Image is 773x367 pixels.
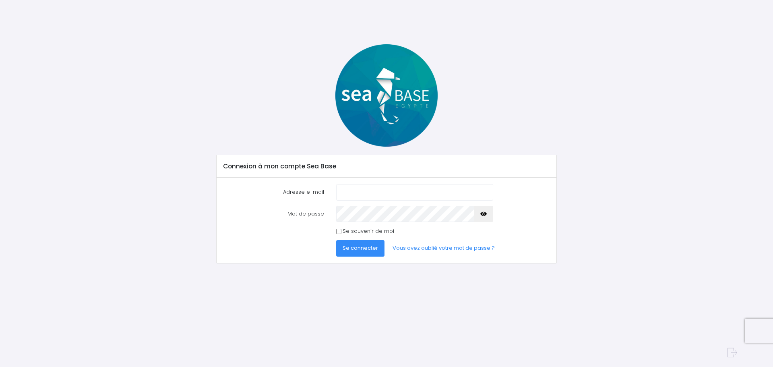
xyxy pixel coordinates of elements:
a: Vous avez oublié votre mot de passe ? [386,240,501,256]
div: Connexion à mon compte Sea Base [217,155,556,178]
span: Se connecter [343,244,378,252]
label: Mot de passe [217,206,330,222]
button: Se connecter [336,240,384,256]
label: Se souvenir de moi [343,227,394,235]
label: Adresse e-mail [217,184,330,200]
